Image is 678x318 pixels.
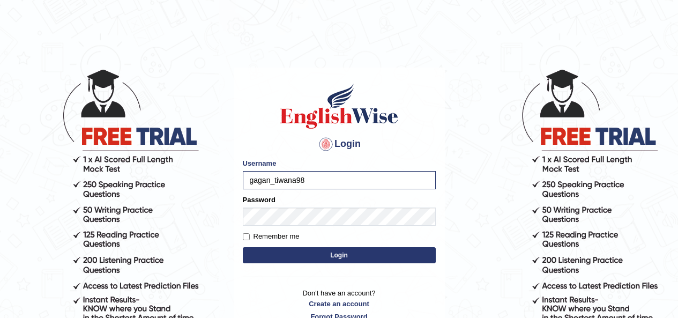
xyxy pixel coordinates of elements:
[243,233,250,240] input: Remember me
[243,231,300,242] label: Remember me
[278,82,400,130] img: Logo of English Wise sign in for intelligent practice with AI
[243,247,436,263] button: Login
[243,195,275,205] label: Password
[243,158,277,168] label: Username
[243,299,436,309] a: Create an account
[243,136,436,153] h4: Login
